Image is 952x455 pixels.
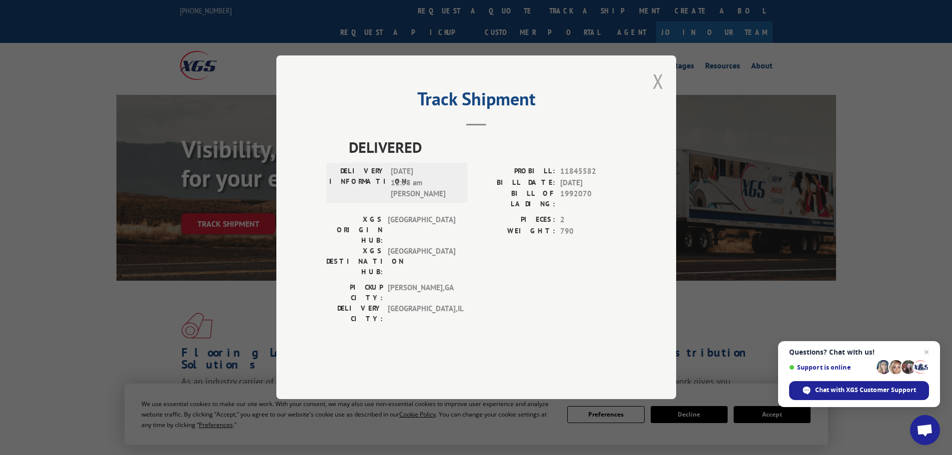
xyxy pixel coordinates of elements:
[815,386,916,395] span: Chat with XGS Customer Support
[560,166,626,178] span: 11845582
[560,189,626,210] span: 1992070
[910,415,940,445] div: Open chat
[388,304,455,325] span: [GEOGRAPHIC_DATA] , IL
[921,346,933,358] span: Close chat
[789,364,873,371] span: Support is online
[789,348,929,356] span: Questions? Chat with us!
[388,215,455,246] span: [GEOGRAPHIC_DATA]
[388,283,455,304] span: [PERSON_NAME] , GA
[476,189,555,210] label: BILL OF LADING:
[326,215,383,246] label: XGS ORIGIN HUB:
[326,283,383,304] label: PICKUP CITY:
[391,166,458,200] span: [DATE] 11:58 am [PERSON_NAME]
[476,215,555,226] label: PIECES:
[789,381,929,400] div: Chat with XGS Customer Support
[388,246,455,278] span: [GEOGRAPHIC_DATA]
[329,166,386,200] label: DELIVERY INFORMATION:
[560,226,626,237] span: 790
[326,92,626,111] h2: Track Shipment
[476,226,555,237] label: WEIGHT:
[653,68,664,94] button: Close modal
[560,215,626,226] span: 2
[326,304,383,325] label: DELIVERY CITY:
[476,177,555,189] label: BILL DATE:
[476,166,555,178] label: PROBILL:
[560,177,626,189] span: [DATE]
[349,136,626,159] span: DELIVERED
[326,246,383,278] label: XGS DESTINATION HUB:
